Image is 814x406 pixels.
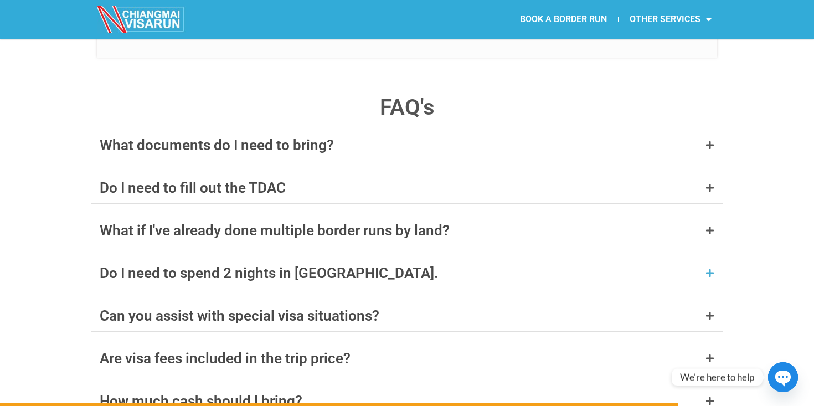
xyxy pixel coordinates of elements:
div: What documents do I need to bring? [100,138,334,152]
h4: FAQ's [91,96,723,119]
a: OTHER SERVICES [619,7,723,32]
div: What if I've already done multiple border runs by land? [100,223,450,238]
div: Can you assist with special visa situations? [100,309,379,323]
div: Are visa fees included in the trip price? [100,351,351,366]
div: Do I need to spend 2 nights in [GEOGRAPHIC_DATA]. [100,266,438,280]
nav: Menu [407,7,723,32]
div: Do I need to fill out the TDAC [100,181,286,195]
a: BOOK A BORDER RUN [509,7,618,32]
